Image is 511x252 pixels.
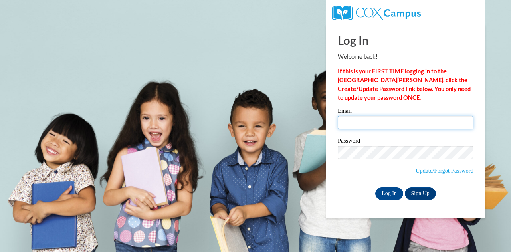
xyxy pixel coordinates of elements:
[338,32,473,48] h1: Log In
[338,108,473,116] label: Email
[332,9,421,16] a: COX Campus
[332,6,421,20] img: COX Campus
[416,167,473,174] a: Update/Forgot Password
[405,187,436,200] a: Sign Up
[338,52,473,61] p: Welcome back!
[338,68,471,101] strong: If this is your FIRST TIME logging in to the [GEOGRAPHIC_DATA][PERSON_NAME], click the Create/Upd...
[375,187,403,200] input: Log In
[338,138,473,146] label: Password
